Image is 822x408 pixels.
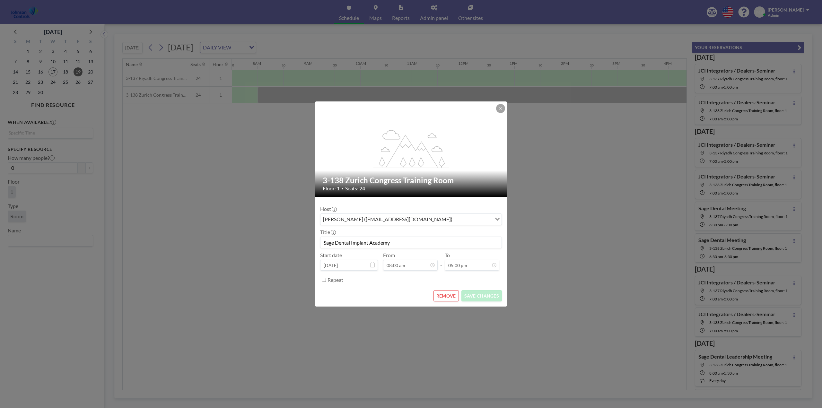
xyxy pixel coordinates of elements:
[320,252,342,258] label: Start date
[373,129,449,168] g: flex-grow: 1.2;
[323,176,500,185] h2: 3-138 Zurich Congress Training Room
[328,277,343,283] label: Repeat
[454,215,491,223] input: Search for option
[322,215,454,223] span: [PERSON_NAME] ([EMAIL_ADDRESS][DOMAIN_NAME])
[461,290,502,301] button: SAVE CHANGES
[433,290,459,301] button: REMOVE
[320,214,502,225] div: Search for option
[440,254,442,268] span: -
[323,185,340,192] span: Floor: 1
[383,252,395,258] label: From
[320,229,335,235] label: Title
[445,252,450,258] label: To
[320,206,336,212] label: Host
[341,186,344,191] span: •
[320,237,502,248] input: (No title)
[345,185,365,192] span: Seats: 24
